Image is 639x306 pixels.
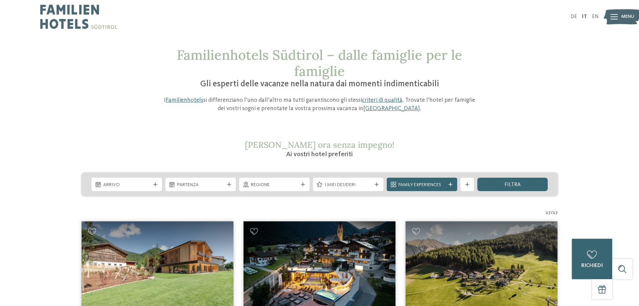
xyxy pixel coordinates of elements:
[177,46,462,80] span: Familienhotels Südtirol – dalle famiglie per le famiglie
[200,80,439,88] span: Gli esperti delle vacanze nella natura dai momenti indimenticabili
[621,13,634,20] span: Menu
[325,182,372,188] span: I miei desideri
[504,182,521,187] span: filtra
[546,210,551,216] span: 27
[166,97,203,103] a: Familienhotels
[551,210,553,216] span: /
[582,14,587,19] a: IT
[103,182,150,188] span: Arrivo
[286,151,353,158] span: Ai vostri hotel preferiti
[362,97,403,103] a: criteri di qualità
[177,182,224,188] span: Partenza
[571,14,577,19] a: DE
[160,96,479,113] p: I si differenziano l’uno dall’altro ma tutti garantiscono gli stessi . Trovate l’hotel per famigl...
[581,263,603,268] span: richiedi
[398,182,445,188] span: Family Experiences
[572,239,612,279] a: richiedi
[363,105,420,112] a: [GEOGRAPHIC_DATA]
[592,14,599,19] a: EN
[245,139,394,150] span: [PERSON_NAME] ora senza impegno!
[251,182,298,188] span: Regione
[553,210,558,216] span: 27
